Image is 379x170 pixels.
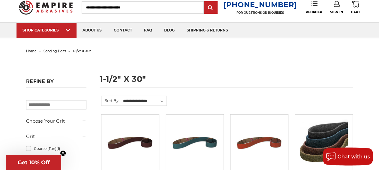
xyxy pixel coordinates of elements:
[26,79,86,88] h5: Refine by
[205,2,217,14] input: Submit
[299,119,348,168] a: 1.5"x30" Surface Conditioning Sanding Belts
[181,23,234,38] a: shipping & returns
[170,119,219,168] a: 1-1/2" x 30" Sanding Belt - Zirconia
[306,1,322,14] a: Reorder
[223,11,297,15] p: FOR QUESTIONS OR INQUIRIES
[44,49,66,53] a: sanding belts
[26,49,37,53] a: home
[158,23,181,38] a: blog
[18,159,50,166] span: Get 10% Off
[108,23,138,38] a: contact
[6,155,61,170] div: Get 10% OffClose teaser
[60,150,66,156] button: Close teaser
[306,10,322,14] span: Reorder
[106,119,154,167] img: 1-1/2" x 30" Sanding Belt - Aluminum Oxide
[338,154,370,160] span: Chat with us
[56,146,60,151] span: (1)
[323,148,373,166] button: Chat with us
[351,10,360,14] span: Cart
[106,119,155,168] a: 1-1/2" x 30" Sanding Belt - Aluminum Oxide
[100,75,353,88] h1: 1-1/2" x 30"
[351,1,360,14] a: Cart
[235,119,284,168] a: 1-1/2" x 30" Sanding Belt - Ceramic
[73,49,91,53] span: 1-1/2" x 30"
[26,118,86,125] h5: Choose Your Grit
[171,119,219,167] img: 1-1/2" x 30" Sanding Belt - Zirconia
[122,97,167,106] select: Sort By:
[330,10,343,14] span: Sign In
[101,96,119,105] label: Sort By:
[138,23,158,38] a: faq
[300,119,348,167] img: 1.5"x30" Surface Conditioning Sanding Belts
[223,0,297,9] a: [PHONE_NUMBER]
[23,28,71,32] div: SHOP CATEGORIES
[77,23,108,38] a: about us
[26,133,86,140] h5: Grit
[235,119,283,167] img: 1-1/2" x 30" Sanding Belt - Ceramic
[26,143,86,154] a: Coarse (Tan)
